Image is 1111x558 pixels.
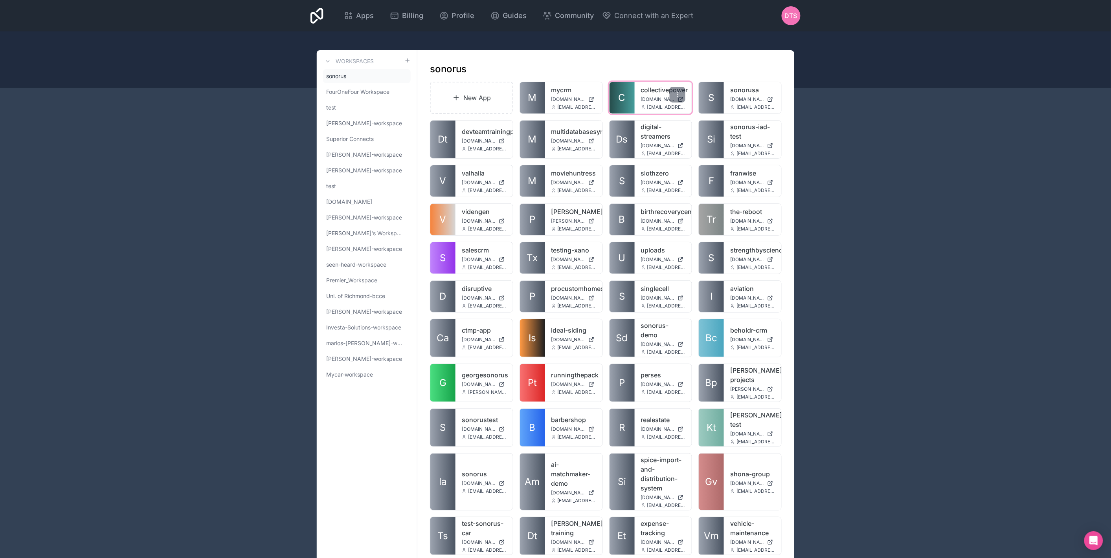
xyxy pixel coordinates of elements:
[551,96,596,102] a: [DOMAIN_NAME]
[647,303,686,309] span: [EMAIL_ADDRESS][DOMAIN_NAME]
[462,256,496,263] span: [DOMAIN_NAME]
[468,344,507,351] span: [EMAIL_ADDRESS][DOMAIN_NAME]
[438,530,448,542] span: Ts
[462,218,496,224] span: [DOMAIN_NAME]
[551,179,585,186] span: [DOMAIN_NAME]
[641,96,686,102] a: [DOMAIN_NAME]
[551,284,596,293] a: procustomhomes
[462,284,507,293] a: disruptive
[323,226,411,240] a: [PERSON_NAME]'s Workspace
[326,308,402,316] span: [PERSON_NAME]-workspace
[462,326,507,335] a: ctmp-app
[440,290,446,303] span: D
[468,146,507,152] span: [EMAIL_ADDRESS][DOMAIN_NAME]
[641,415,686,424] a: realestate
[558,187,596,194] span: [EMAIL_ADDRESS][DOMAIN_NAME]
[462,179,496,186] span: [DOMAIN_NAME]
[707,213,716,226] span: Tr
[699,364,724,402] a: Bp
[699,454,724,510] a: Gv
[520,204,545,235] a: P
[647,187,686,194] span: [EMAIL_ADDRESS][DOMAIN_NAME]
[551,218,596,224] a: [PERSON_NAME][DOMAIN_NAME]
[730,539,764,545] span: [DOMAIN_NAME]
[440,252,446,264] span: S
[529,421,536,434] span: B
[462,381,496,388] span: [DOMAIN_NAME]
[430,517,455,555] a: Ts
[602,10,694,21] button: Connect with an Expert
[699,121,724,158] a: Si
[705,377,718,389] span: Bp
[527,252,538,264] span: Tx
[785,11,797,20] span: DTS
[462,480,507,487] a: [DOMAIN_NAME]
[551,207,596,216] a: [PERSON_NAME]
[616,133,628,146] span: Ds
[730,85,775,95] a: sonorusa
[326,214,402,221] span: [PERSON_NAME]-workspace
[323,163,411,177] a: [PERSON_NAME]-workspace
[468,226,507,232] span: [EMAIL_ADDRESS][DOMAIN_NAME]
[468,264,507,271] span: [EMAIL_ADDRESS][DOMAIN_NAME]
[730,480,775,487] a: [DOMAIN_NAME]
[462,370,507,380] a: georgesonorus
[558,303,596,309] span: [EMAIL_ADDRESS][DOMAIN_NAME]
[619,252,626,264] span: U
[551,96,585,102] span: [DOMAIN_NAME]
[709,91,714,104] span: S
[647,264,686,271] span: [EMAIL_ADDRESS][DOMAIN_NAME]
[551,539,585,545] span: [DOMAIN_NAME]
[730,386,764,392] span: [PERSON_NAME][DOMAIN_NAME]
[529,213,535,226] span: P
[551,245,596,255] a: testing-xano
[484,7,533,24] a: Guides
[555,10,594,21] span: Community
[558,344,596,351] span: [EMAIL_ADDRESS][DOMAIN_NAME]
[710,290,713,303] span: I
[730,431,764,437] span: [DOMAIN_NAME]
[336,57,374,65] h3: Workspaces
[503,10,527,21] span: Guides
[730,143,775,149] a: [DOMAIN_NAME]
[551,295,596,301] a: [DOMAIN_NAME]
[730,218,775,224] a: [DOMAIN_NAME]
[610,121,635,158] a: Ds
[641,381,686,388] a: [DOMAIN_NAME]
[730,431,775,437] a: [DOMAIN_NAME]
[730,519,775,538] a: vehicle-maintenance
[736,104,775,110] span: [EMAIL_ADDRESS][DOMAIN_NAME]
[641,295,675,301] span: [DOMAIN_NAME]
[323,132,411,146] a: Superior Connects
[551,337,585,343] span: [DOMAIN_NAME]
[730,122,775,141] a: sonorus-iad-test
[730,410,775,429] a: [PERSON_NAME]-test
[462,138,496,144] span: [DOMAIN_NAME]
[430,281,455,312] a: D
[707,421,716,434] span: Kt
[326,371,373,379] span: Mycar-workspace
[462,218,507,224] a: [DOMAIN_NAME]
[551,381,585,388] span: [DOMAIN_NAME]
[430,242,455,274] a: S
[647,104,686,110] span: [EMAIL_ADDRESS][DOMAIN_NAME]
[641,168,686,178] a: slothzero
[705,332,717,344] span: Bc
[641,256,675,263] span: [DOMAIN_NAME]
[699,281,724,312] a: I
[462,480,496,487] span: [DOMAIN_NAME]
[730,295,764,301] span: [DOMAIN_NAME]
[641,218,675,224] span: [DOMAIN_NAME]
[323,57,374,66] a: Workspaces
[520,242,545,274] a: Tx
[641,85,686,95] a: collectivepower
[641,295,686,301] a: [DOMAIN_NAME]
[356,10,374,21] span: Apps
[736,187,775,194] span: [EMAIL_ADDRESS][DOMAIN_NAME]
[641,539,675,545] span: [DOMAIN_NAME]
[730,366,775,384] a: [PERSON_NAME]-projects
[704,530,719,542] span: Vm
[610,364,635,402] a: P
[551,179,596,186] a: [DOMAIN_NAME]
[641,321,686,340] a: sonorus-demo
